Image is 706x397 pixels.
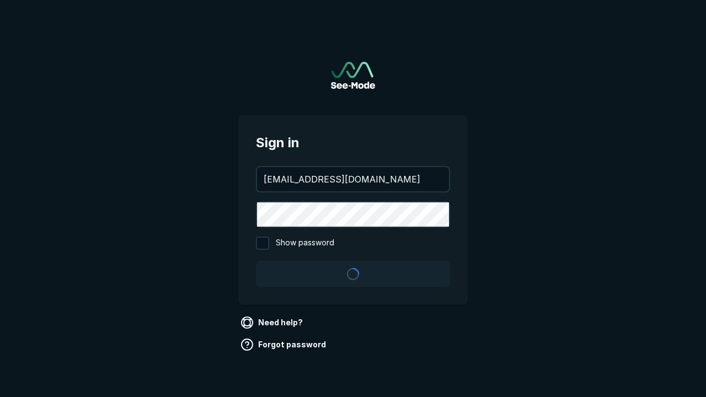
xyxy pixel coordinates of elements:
a: Forgot password [238,336,330,353]
a: Need help? [238,314,307,331]
span: Show password [276,237,334,250]
a: Go to sign in [331,62,375,89]
input: your@email.com [257,167,449,191]
span: Sign in [256,133,450,153]
img: See-Mode Logo [331,62,375,89]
